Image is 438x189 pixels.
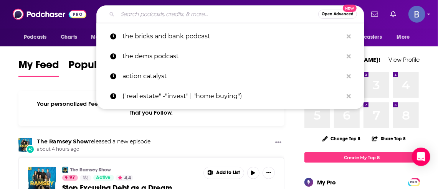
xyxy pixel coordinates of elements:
h3: released a new episode [37,138,150,145]
div: My Pro [317,179,336,186]
span: Monitoring [91,32,118,43]
span: Open Advanced [322,12,354,16]
button: Show More Button [263,167,275,179]
a: PRO [409,179,418,185]
a: the bricks and bank podcast [96,26,364,46]
button: Show More Button [204,167,244,179]
a: 97 [62,175,78,181]
span: Charts [61,32,77,43]
div: New Episode [26,145,35,153]
img: User Profile [408,6,425,23]
a: Create My Top 8 [304,152,420,163]
img: The Ramsey Show [62,167,68,173]
span: Popular Feed [68,58,134,76]
p: ("real estate" -"invest" | "home buying") [122,86,343,106]
div: Search podcasts, credits, & more... [96,5,364,23]
p: the dems podcast [122,46,343,66]
button: open menu [86,30,128,44]
a: Popular Feed [68,58,134,77]
img: Podchaser - Follow, Share and Rate Podcasts [13,7,86,21]
button: open menu [392,30,420,44]
span: Podcasts [24,32,46,43]
span: Logged in as BTallent [408,6,425,23]
div: Open Intercom Messenger [412,148,430,166]
a: ("real estate" -"invest" | "home buying") [96,86,364,106]
input: Search podcasts, credits, & more... [117,8,318,20]
a: Charts [56,30,82,44]
span: Active [96,174,111,182]
span: about 4 hours ago [37,146,150,153]
div: Your personalized Feed is curated based on the Podcasts, Creators, Users, and Lists that you Follow. [18,91,284,126]
a: View Profile [388,56,420,63]
button: Open AdvancedNew [318,10,357,19]
button: 4.4 [116,175,133,181]
a: Active [93,175,114,181]
button: Share Top 8 [372,131,406,146]
span: Add to List [216,170,240,176]
a: action catalyst [96,66,364,86]
span: My Feed [18,58,59,76]
a: The Ramsey Show [70,167,111,173]
p: the bricks and bank podcast [122,26,343,46]
button: open menu [340,30,393,44]
a: Show notifications dropdown [368,8,381,21]
span: New [343,5,357,12]
a: the dems podcast [96,46,364,66]
button: Show profile menu [408,6,425,23]
span: 97 [69,174,75,182]
img: The Ramsey Show [18,138,32,152]
a: Show notifications dropdown [387,8,399,21]
p: action catalyst [122,66,343,86]
a: The Ramsey Show [37,138,89,145]
a: My Feed [18,58,59,77]
button: Show More Button [272,138,284,148]
span: More [397,32,410,43]
button: Change Top 8 [318,134,365,143]
button: open menu [18,30,56,44]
